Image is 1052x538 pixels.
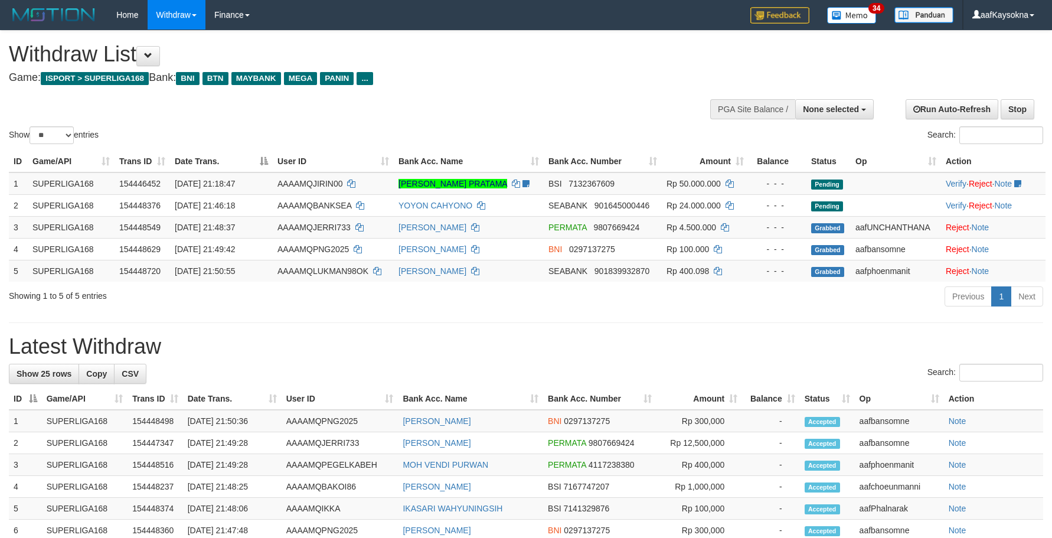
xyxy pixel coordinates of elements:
td: aafbansomne [855,432,944,454]
div: - - - [753,243,802,255]
span: PERMATA [548,460,586,469]
span: BNI [548,526,561,535]
td: 154448237 [128,476,182,498]
a: [PERSON_NAME] [398,223,466,232]
th: User ID: activate to sort column ascending [282,388,398,410]
td: 5 [9,260,28,282]
td: SUPERLIGA168 [28,238,115,260]
span: 154448629 [119,244,161,254]
a: Note [994,179,1012,188]
th: Game/API: activate to sort column ascending [42,388,128,410]
td: aafphoenmanit [851,260,941,282]
td: [DATE] 21:49:28 [183,454,282,476]
span: ... [357,72,373,85]
div: - - - [753,200,802,211]
td: SUPERLIGA168 [28,216,115,238]
label: Search: [927,126,1043,144]
span: Pending [811,180,843,190]
a: [PERSON_NAME] [403,438,471,448]
td: aafbansomne [851,238,941,260]
a: [PERSON_NAME] [403,526,471,535]
th: Bank Acc. Number: activate to sort column ascending [544,151,662,172]
th: User ID: activate to sort column ascending [273,151,394,172]
span: Copy 0297137275 to clipboard [564,526,610,535]
span: PANIN [320,72,354,85]
div: - - - [753,178,802,190]
span: 34 [868,3,884,14]
th: ID [9,151,28,172]
span: [DATE] 21:49:42 [175,244,235,254]
span: Accepted [805,526,840,536]
span: BTN [202,72,228,85]
span: Copy 9807669424 to clipboard [594,223,640,232]
th: Trans ID: activate to sort column ascending [115,151,170,172]
a: Verify [946,201,966,210]
span: CSV [122,369,139,379]
span: AAAAMQLUKMAN98OK [277,266,368,276]
button: None selected [795,99,874,119]
td: - [742,498,799,520]
th: Game/API: activate to sort column ascending [28,151,115,172]
a: Verify [946,179,966,188]
td: - [742,454,799,476]
div: - - - [753,265,802,277]
a: [PERSON_NAME] [398,244,466,254]
td: 154448374 [128,498,182,520]
span: None selected [803,105,859,114]
th: Date Trans.: activate to sort column descending [170,151,273,172]
span: 154448720 [119,266,161,276]
h1: Latest Withdraw [9,335,1043,358]
h4: Game: Bank: [9,72,690,84]
td: 154448516 [128,454,182,476]
th: Bank Acc. Name: activate to sort column ascending [398,388,543,410]
span: Show 25 rows [17,369,71,379]
span: Accepted [805,482,840,493]
td: · · [941,194,1046,216]
th: Balance [749,151,806,172]
td: aafchoeunmanni [855,476,944,498]
td: SUPERLIGA168 [42,498,128,520]
a: Note [972,223,989,232]
td: 1 [9,410,42,432]
td: AAAAMQBAKOI86 [282,476,398,498]
td: Rp 400,000 [656,454,742,476]
h1: Withdraw List [9,43,690,66]
td: 4 [9,238,28,260]
td: SUPERLIGA168 [28,194,115,216]
a: Reject [946,266,969,276]
span: 154446452 [119,179,161,188]
span: Copy 7141329876 to clipboard [564,504,610,513]
span: Pending [811,201,843,211]
a: Note [949,482,966,491]
span: Rp 4.500.000 [667,223,716,232]
a: [PERSON_NAME] [398,266,466,276]
span: [DATE] 21:48:37 [175,223,235,232]
a: Note [949,416,966,426]
a: Previous [945,286,992,307]
td: - [742,432,799,454]
span: 154448376 [119,201,161,210]
th: Date Trans.: activate to sort column ascending [183,388,282,410]
div: - - - [753,221,802,233]
span: [DATE] 21:46:18 [175,201,235,210]
span: Rp 24.000.000 [667,201,721,210]
span: Accepted [805,417,840,427]
span: SEABANK [548,266,587,276]
img: Button%20Memo.svg [827,7,877,24]
a: Note [949,504,966,513]
td: 2 [9,194,28,216]
th: Bank Acc. Number: activate to sort column ascending [543,388,656,410]
a: Reject [946,244,969,254]
td: 154447347 [128,432,182,454]
input: Search: [959,126,1043,144]
span: AAAAMQPNG2025 [277,244,349,254]
td: Rp 300,000 [656,410,742,432]
span: Copy 4117238380 to clipboard [589,460,635,469]
span: Copy 0297137275 to clipboard [569,244,615,254]
span: ISPORT > SUPERLIGA168 [41,72,149,85]
td: Rp 100,000 [656,498,742,520]
label: Show entries [9,126,99,144]
th: Balance: activate to sort column ascending [742,388,799,410]
a: YOYON CAHYONO [398,201,472,210]
span: Accepted [805,504,840,514]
